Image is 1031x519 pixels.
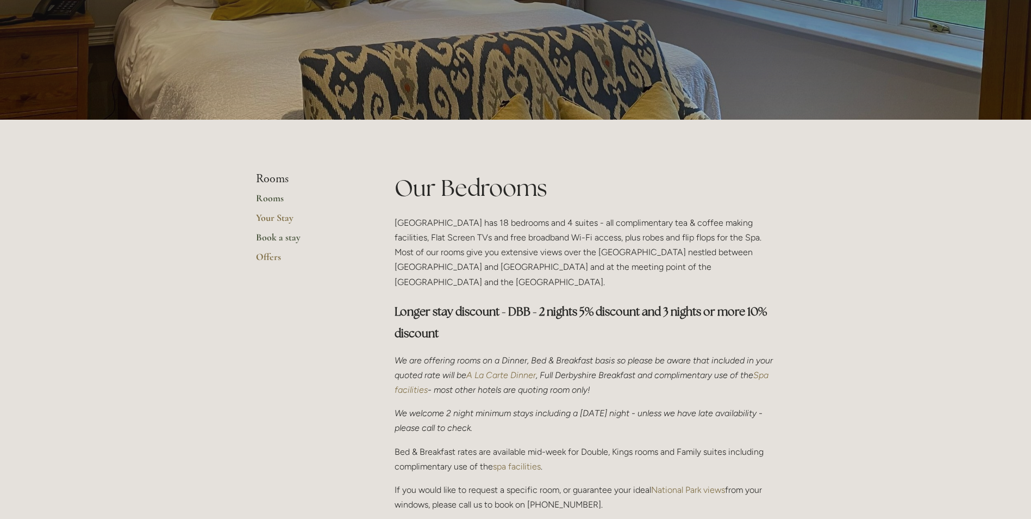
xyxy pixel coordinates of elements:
[256,172,360,186] li: Rooms
[395,172,776,204] h1: Our Bedrooms
[395,483,776,512] p: If you would like to request a specific room, or guarantee your ideal from your windows, please c...
[395,408,765,433] em: We welcome 2 night minimum stays including a [DATE] night - unless we have late availability - pl...
[651,485,725,495] a: National Park views
[395,304,769,341] strong: Longer stay discount - DBB - 2 nights 5% discount and 3 nights or more 10% discount
[256,192,360,212] a: Rooms
[395,355,775,380] em: We are offering rooms on a Dinner, Bed & Breakfast basis so please be aware that included in your...
[466,370,536,380] a: A La Carte Dinner
[256,231,360,251] a: Book a stay
[493,461,541,472] a: spa facilities
[395,215,776,289] p: [GEOGRAPHIC_DATA] has 18 bedrooms and 4 suites - all complimentary tea & coffee making facilities...
[428,385,590,395] em: - most other hotels are quoting room only!
[256,212,360,231] a: Your Stay
[395,444,776,474] p: Bed & Breakfast rates are available mid-week for Double, Kings rooms and Family suites including ...
[536,370,753,380] em: , Full Derbyshire Breakfast and complimentary use of the
[256,251,360,270] a: Offers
